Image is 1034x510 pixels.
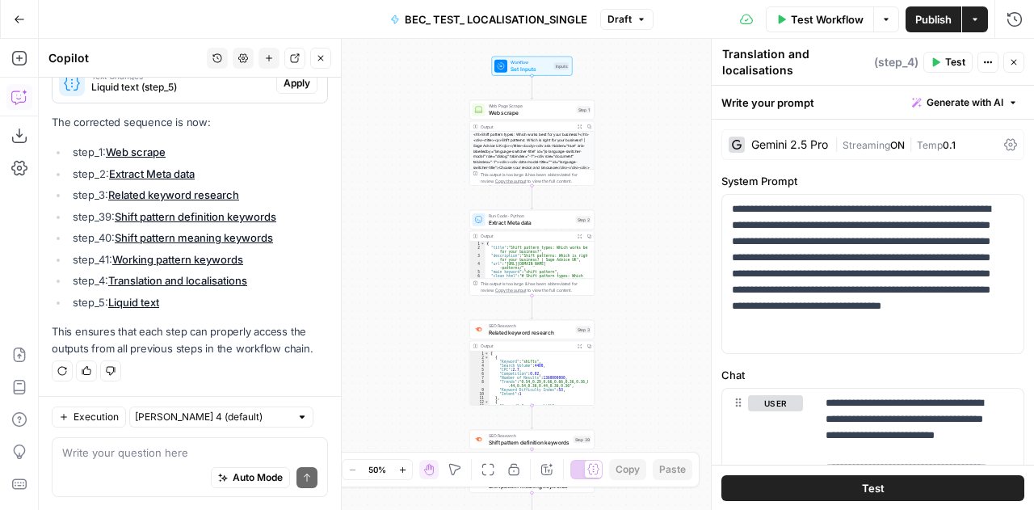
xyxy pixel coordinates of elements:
span: Shift pattern definition keywords [489,438,570,446]
span: Temp [917,139,943,151]
div: Output [481,343,573,349]
button: Apply [276,73,317,94]
div: 10 [470,392,490,396]
span: Copy the output [495,178,526,183]
button: Draft [600,9,654,30]
div: This output is too large & has been abbreviated for review. to view the full content. [481,171,591,183]
span: SEO Research [489,432,570,439]
div: 4 [470,364,490,368]
li: step_4: [69,272,328,289]
span: Draft [607,12,632,27]
div: 3 [470,360,490,364]
button: Test Workflow [766,6,873,32]
label: System Prompt [721,173,1024,189]
div: Output [481,123,573,129]
div: 1 [470,352,490,356]
div: 2 [470,356,490,360]
button: Generate with AI [906,92,1024,113]
img: 8a3tdog8tf0qdwwcclgyu02y995m [475,436,483,444]
div: 12 [470,400,490,404]
span: Copy [616,462,640,477]
span: Workflow [511,59,551,65]
li: step_3: [69,187,328,203]
p: The corrected sequence is now: [52,114,328,131]
span: Toggle code folding, rows 12 through 21 [485,400,490,404]
div: Write your prompt [712,86,1034,119]
span: SEO Research [489,322,573,329]
button: Publish [906,6,961,32]
div: 5 [470,368,490,372]
a: Related keyword research [108,188,239,201]
span: Streaming [843,139,890,151]
span: Liquid text (step_5) [91,80,270,95]
div: SEO ResearchShift pattern definition keywordsStep 39 [469,430,595,449]
span: Copy the output [495,288,526,293]
a: Liquid text [108,296,159,309]
a: Translation and localisations [108,274,247,287]
div: This output is too large & has been abbreviated for review. to view the full content. [481,280,591,293]
div: 2 [470,246,485,254]
img: 8a3tdog8tf0qdwwcclgyu02y995m [475,326,483,334]
button: Paste [653,459,692,480]
div: 13 [470,404,490,408]
div: 11 [470,396,490,400]
span: Related keyword research [489,328,573,336]
a: Shift pattern definition keywords [115,210,276,223]
span: ON [890,139,905,151]
button: user [748,395,803,411]
span: Toggle code folding, rows 1 through 7 [481,242,485,246]
div: Web Page ScrapeWeb scrapeStep 1Output<h1>Shift pattern types: Which works best for your business?... [469,100,595,186]
div: 4 [470,262,485,270]
input: Claude Sonnet 4 (default) [135,409,290,425]
div: Inputs [554,62,570,70]
span: Toggle code folding, rows 1 through 502 [485,352,490,356]
button: Copy [609,459,646,480]
span: Set Inputs [511,65,551,73]
span: Web scrape [489,108,574,116]
a: Shift pattern meaning keywords [115,231,273,244]
span: Apply [284,76,310,91]
button: BEC_ TEST_ LOCALISATION_SINGLE [380,6,597,32]
li: step_39: [69,209,328,225]
span: Execution [74,410,119,424]
div: 3 [470,254,485,262]
a: Extract Meta data [109,167,195,180]
span: | [834,136,843,152]
span: Test Workflow [791,11,864,27]
span: ( step_4 ) [874,54,918,70]
g: Edge from step_2 to step_3 [531,295,533,318]
div: WorkflowSet InputsInputs [469,57,595,76]
li: step_1: [69,144,328,160]
div: Output [481,233,573,239]
span: Shift pattern meaning keywords [489,482,570,490]
li: step_5: [69,294,328,310]
p: This ensures that each step can properly access the outputs from all previous steps in the workfl... [52,323,328,357]
span: Publish [915,11,952,27]
g: Edge from start to step_1 [531,75,533,99]
div: Run Code · PythonExtract Meta dataStep 2Output{ "title":"Shift pattern types: Which works best fo... [469,210,595,296]
div: 9 [470,388,490,392]
span: 50% [368,463,386,476]
span: Web Page Scrape [489,103,574,109]
div: Step 3 [576,326,591,333]
div: 5 [470,270,485,274]
label: Chat [721,367,1024,383]
span: Test [945,55,965,70]
div: Copilot [48,50,202,66]
g: Edge from step_1 to step_2 [531,185,533,209]
button: Execution [52,407,126,428]
span: Test [862,479,885,495]
div: Gemini 2.5 Pro [751,139,828,150]
span: 0.1 [943,139,956,151]
div: 6 [470,372,490,376]
div: Step 2 [576,216,591,223]
span: Generate with AI [927,95,1003,110]
span: Paste [659,462,686,477]
div: Step 1 [577,106,591,113]
span: Run Code · Python [489,213,573,219]
a: Working pattern keywords [112,253,243,266]
div: SEO ResearchShift pattern meaning keywordsStep 40 [469,474,595,493]
div: 1 [470,242,485,246]
span: Extract Meta data [489,218,573,226]
li: step_2: [69,166,328,182]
